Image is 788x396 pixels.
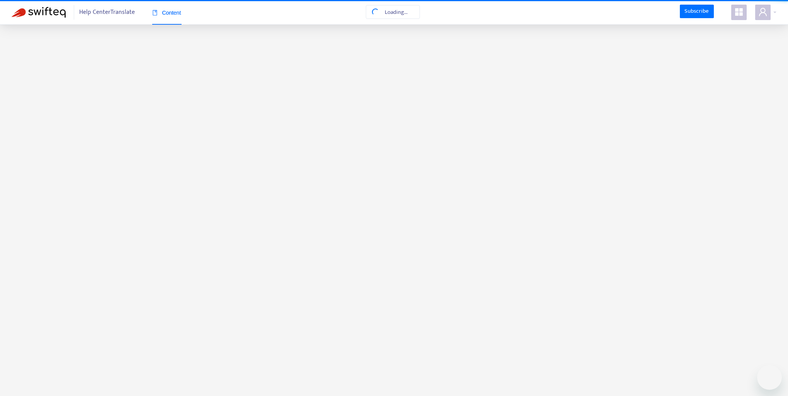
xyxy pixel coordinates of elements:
[12,7,66,18] img: Swifteq
[734,7,744,17] span: appstore
[152,10,181,16] span: Content
[79,5,135,20] span: Help Center Translate
[758,7,768,17] span: user
[680,5,714,19] a: Subscribe
[757,365,782,390] iframe: Button to launch messaging window
[152,10,158,15] span: book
